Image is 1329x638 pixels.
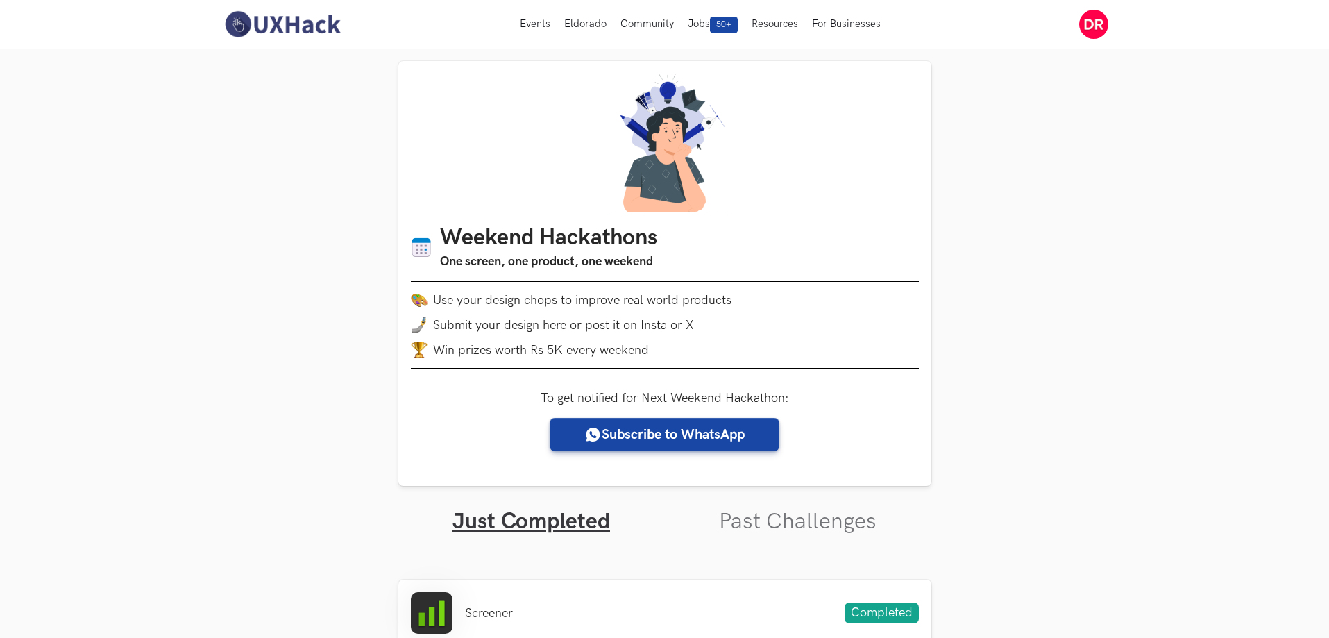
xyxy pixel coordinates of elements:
label: To get notified for Next Weekend Hackathon: [541,391,789,405]
img: trophy.png [411,342,428,358]
img: Calendar icon [411,237,432,258]
h3: One screen, one product, one weekend [440,252,657,271]
ul: Tabs Interface [398,486,931,535]
h1: Weekend Hackathons [440,225,657,252]
span: 50+ [710,17,738,33]
img: palette.png [411,292,428,308]
img: mobile-in-hand.png [411,317,428,333]
li: Use your design chops to improve real world products [411,292,919,308]
li: Win prizes worth Rs 5K every weekend [411,342,919,358]
span: Completed [845,603,919,623]
img: Your profile pic [1079,10,1108,39]
span: Submit your design here or post it on Insta or X [433,318,694,333]
img: A designer thinking [598,74,731,212]
li: Screener [465,606,513,621]
img: UXHack-logo.png [221,10,344,39]
a: Subscribe to WhatsApp [550,418,779,451]
a: Past Challenges [719,508,877,535]
a: Just Completed [452,508,610,535]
